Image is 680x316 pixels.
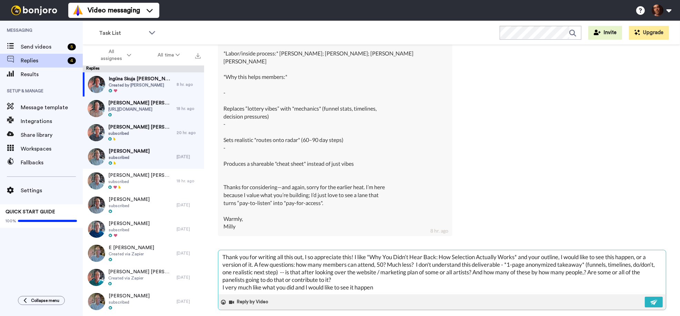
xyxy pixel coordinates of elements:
span: E [PERSON_NAME] [109,244,154,251]
span: subscribed [109,203,150,208]
div: 8 hr. ago [430,227,448,234]
span: Ingūna Skuja [PERSON_NAME] [109,75,173,82]
textarea: Thank you for writing all this out, I so appreciate this! I like *Why You Didn’t Hear Back: How S... [218,250,666,294]
span: [PERSON_NAME] [PERSON_NAME] [108,172,173,179]
span: Task List [99,29,145,37]
a: [PERSON_NAME] [PERSON_NAME][URL][DOMAIN_NAME]18 hr. ago [83,96,204,121]
span: [PERSON_NAME] [109,220,150,227]
span: subscribed [108,131,173,136]
span: Created via Zapier [109,251,154,257]
span: All assignees [98,48,126,62]
span: Created via Zapier [108,275,173,281]
a: [PERSON_NAME]subscribed[DATE] [83,145,204,169]
span: Replies [21,57,65,65]
span: Fallbacks [21,159,83,167]
img: bj-logo-header-white.svg [8,6,60,15]
img: b76689c8-988b-481e-9b5a-803648ee2ea5-thumb.jpg [88,245,105,262]
div: [DATE] [177,251,201,256]
button: Export all results that match these filters now. [193,50,203,60]
button: Upgrade [629,26,669,40]
button: Collapse menu [18,296,65,305]
span: Send videos [21,43,65,51]
span: Share library [21,131,83,139]
img: export.svg [195,53,201,59]
div: 4 [68,57,76,64]
img: 41a595dc-c5bd-445d-b978-83c46742b18c-thumb.jpg [88,293,105,310]
div: 8 hr. ago [177,82,201,87]
span: [URL][DOMAIN_NAME] [108,106,173,112]
a: [PERSON_NAME] [PERSON_NAME]Created via Zapier[DATE] [83,265,204,289]
span: [PERSON_NAME] [109,196,150,203]
div: [DATE] [177,202,201,208]
span: [PERSON_NAME] [109,293,150,299]
div: [DATE] [177,299,201,304]
span: [PERSON_NAME] [109,148,150,155]
span: Workspaces [21,145,83,153]
span: Created by [PERSON_NAME] [109,82,173,88]
img: e2325fd5-c5ae-4cd5-8d78-8d193e466124-thumb.jpg [88,76,105,93]
span: 100% [6,218,16,224]
span: QUICK START GUIDE [6,210,55,214]
span: subscribed [108,179,173,184]
img: e08592b8-11a3-4484-8d58-2abb55f7ed1e-thumb.jpg [88,172,105,190]
div: 18 hr. ago [177,178,201,184]
button: Reply by Video [229,297,271,307]
span: Collapse menu [31,298,59,303]
a: [PERSON_NAME]subscribed[DATE] [83,217,204,241]
img: send-white.svg [650,299,658,305]
span: subscribed [109,155,150,160]
div: 18 hr. ago [177,106,201,111]
span: Video messaging [88,6,140,15]
div: [DATE] [177,226,201,232]
button: All assignees [84,45,144,65]
span: [PERSON_NAME] [PERSON_NAME] [108,124,173,131]
img: e4ec3e5a-db73-4cf2-927b-d1adb2422440-thumb.jpg [88,221,105,238]
img: vm-color.svg [72,5,83,16]
img: b07ab82f-c77e-44b0-b16a-bb9e45fb4dc5-thumb.jpg [88,100,105,117]
div: Replies [83,65,204,72]
span: Settings [21,186,83,195]
a: [PERSON_NAME]subscribed[DATE] [83,289,204,314]
a: [PERSON_NAME]subscribed[DATE] [83,193,204,217]
span: subscribed [109,227,150,233]
span: [PERSON_NAME] [PERSON_NAME] [108,268,173,275]
a: E [PERSON_NAME]Created via Zapier[DATE] [83,241,204,265]
span: Results [21,70,83,79]
img: d88e8c12-6122-477c-a2e2-3c79c5f92478-thumb.jpg [88,196,105,214]
img: 386182fa-9e68-4851-932a-ff60294fb146-thumb.jpg [88,269,105,286]
img: 092ef917-5938-4f8b-acc6-a60a68ebee9f-thumb.jpg [88,124,105,141]
a: [PERSON_NAME] [PERSON_NAME]subscribed18 hr. ago [83,169,204,193]
span: [PERSON_NAME] [PERSON_NAME] [108,100,173,106]
div: 20 hr. ago [177,130,201,135]
a: Ingūna Skuja [PERSON_NAME]Created by [PERSON_NAME]8 hr. ago [83,72,204,96]
div: [DATE] [177,275,201,280]
span: subscribed [109,299,150,305]
div: [DATE] [177,154,201,160]
button: Invite [588,26,622,40]
span: Integrations [21,117,83,125]
button: All time [144,49,193,61]
img: fd7db23e-a9f7-4281-8024-81c245fe0acc-thumb.jpg [88,148,105,165]
span: Message template [21,103,83,112]
a: [PERSON_NAME] [PERSON_NAME]subscribed20 hr. ago [83,121,204,145]
div: 5 [68,43,76,50]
